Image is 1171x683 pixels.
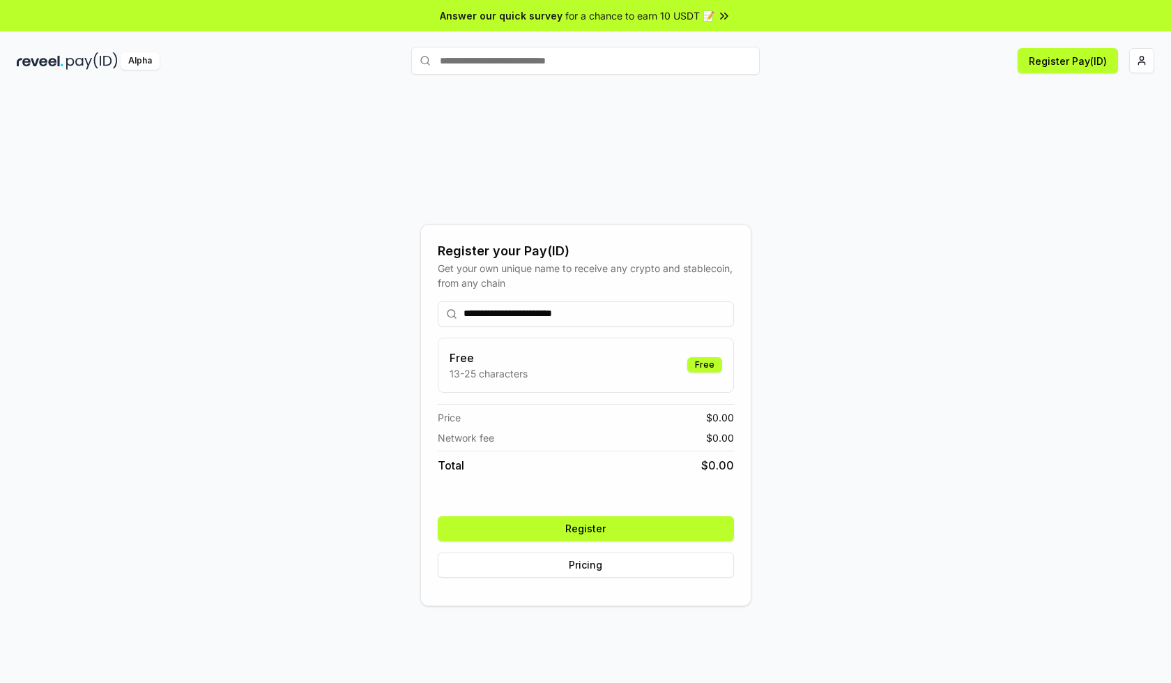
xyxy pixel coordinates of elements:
span: $ 0.00 [701,457,734,474]
button: Pricing [438,553,734,578]
span: Total [438,457,464,474]
img: pay_id [66,52,118,70]
span: for a chance to earn 10 USDT 📝 [565,8,714,23]
span: Answer our quick survey [440,8,562,23]
img: reveel_dark [17,52,63,70]
h3: Free [450,350,528,366]
span: $ 0.00 [706,430,734,445]
span: $ 0.00 [706,410,734,425]
div: Get your own unique name to receive any crypto and stablecoin, from any chain [438,261,734,290]
p: 13-25 characters [450,366,528,381]
span: Price [438,410,461,425]
button: Register [438,516,734,541]
button: Register Pay(ID) [1018,48,1118,73]
div: Alpha [121,52,160,70]
div: Free [687,357,722,373]
div: Register your Pay(ID) [438,241,734,261]
span: Network fee [438,430,494,445]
